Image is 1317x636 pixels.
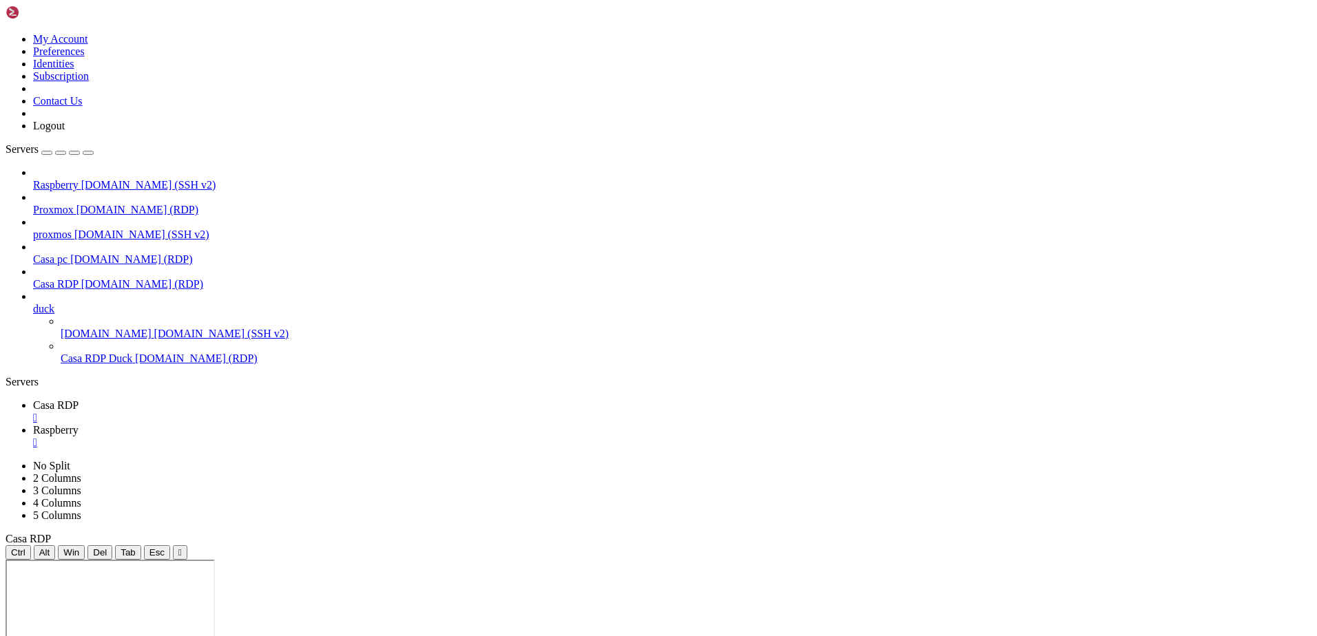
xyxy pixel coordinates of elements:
span: [DOMAIN_NAME] (RDP) [70,253,192,265]
button: Tab [115,545,141,560]
a: duck [33,303,1311,315]
span: [DOMAIN_NAME] (RDP) [81,278,203,290]
span: Raspberry [33,424,79,436]
a: 3 Columns [33,485,81,496]
a: No Split [33,460,70,471]
li: proxmos [DOMAIN_NAME] (SSH v2) [33,216,1311,241]
li: Raspberry [DOMAIN_NAME] (SSH v2) [33,167,1311,191]
li: [DOMAIN_NAME] [DOMAIN_NAME] (SSH v2) [61,315,1311,340]
button: Del [87,545,112,560]
span: [DOMAIN_NAME] (SSH v2) [81,179,216,191]
span: Proxmox [33,204,74,215]
li: Casa pc [DOMAIN_NAME] (RDP) [33,241,1311,266]
span: proxmos [33,229,72,240]
span: [DOMAIN_NAME] [61,328,152,339]
span: Del [93,547,107,558]
a: Preferences [33,45,85,57]
a: 4 Columns [33,497,81,509]
span: Casa pc [33,253,68,265]
a: 5 Columns [33,509,81,521]
a: Proxmox [DOMAIN_NAME] (RDP) [33,204,1311,216]
a: Logout [33,120,65,131]
span: Casa RDP [33,278,79,290]
a: Casa RDP Duck [DOMAIN_NAME] (RDP) [61,352,1311,365]
a: [DOMAIN_NAME] [DOMAIN_NAME] (SSH v2) [61,328,1311,340]
span: [DOMAIN_NAME] (SSH v2) [154,328,289,339]
span: Raspberry [33,179,79,191]
button: Esc [144,545,170,560]
span: Casa RDP [33,399,79,411]
a:  [33,412,1311,424]
span: Casa RDP [6,533,51,544]
a: 2 Columns [33,472,81,484]
li: Proxmox [DOMAIN_NAME] (RDP) [33,191,1311,216]
a: Identities [33,58,74,70]
a: Raspberry [33,424,1311,449]
a: Subscription [33,70,89,82]
a: Contact Us [33,95,83,107]
li: Casa RDP [DOMAIN_NAME] (RDP) [33,266,1311,290]
a: My Account [33,33,88,45]
a: Servers [6,143,94,155]
a: Casa RDP [33,399,1311,424]
span: Tab [121,547,136,558]
button: Win [58,545,85,560]
span: [DOMAIN_NAME] (RDP) [76,204,198,215]
span: Esc [149,547,165,558]
button: Alt [34,545,56,560]
a:  [33,436,1311,449]
a: Casa RDP [DOMAIN_NAME] (RDP) [33,278,1311,290]
span: [DOMAIN_NAME] (SSH v2) [74,229,209,240]
div: Servers [6,376,1311,388]
button:  [173,545,187,560]
img: Shellngn [6,6,85,19]
span: [DOMAIN_NAME] (RDP) [135,352,257,364]
button: Ctrl [6,545,31,560]
a: proxmos [DOMAIN_NAME] (SSH v2) [33,229,1311,241]
span: duck [33,303,54,315]
span: Win [63,547,79,558]
span: Alt [39,547,50,558]
span: Servers [6,143,39,155]
a: Raspberry [DOMAIN_NAME] (SSH v2) [33,179,1311,191]
li: Casa RDP Duck [DOMAIN_NAME] (RDP) [61,340,1311,365]
div:  [178,547,182,558]
span: Ctrl [11,547,25,558]
li: duck [33,290,1311,365]
span: Casa RDP Duck [61,352,132,364]
a: Casa pc [DOMAIN_NAME] (RDP) [33,253,1311,266]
